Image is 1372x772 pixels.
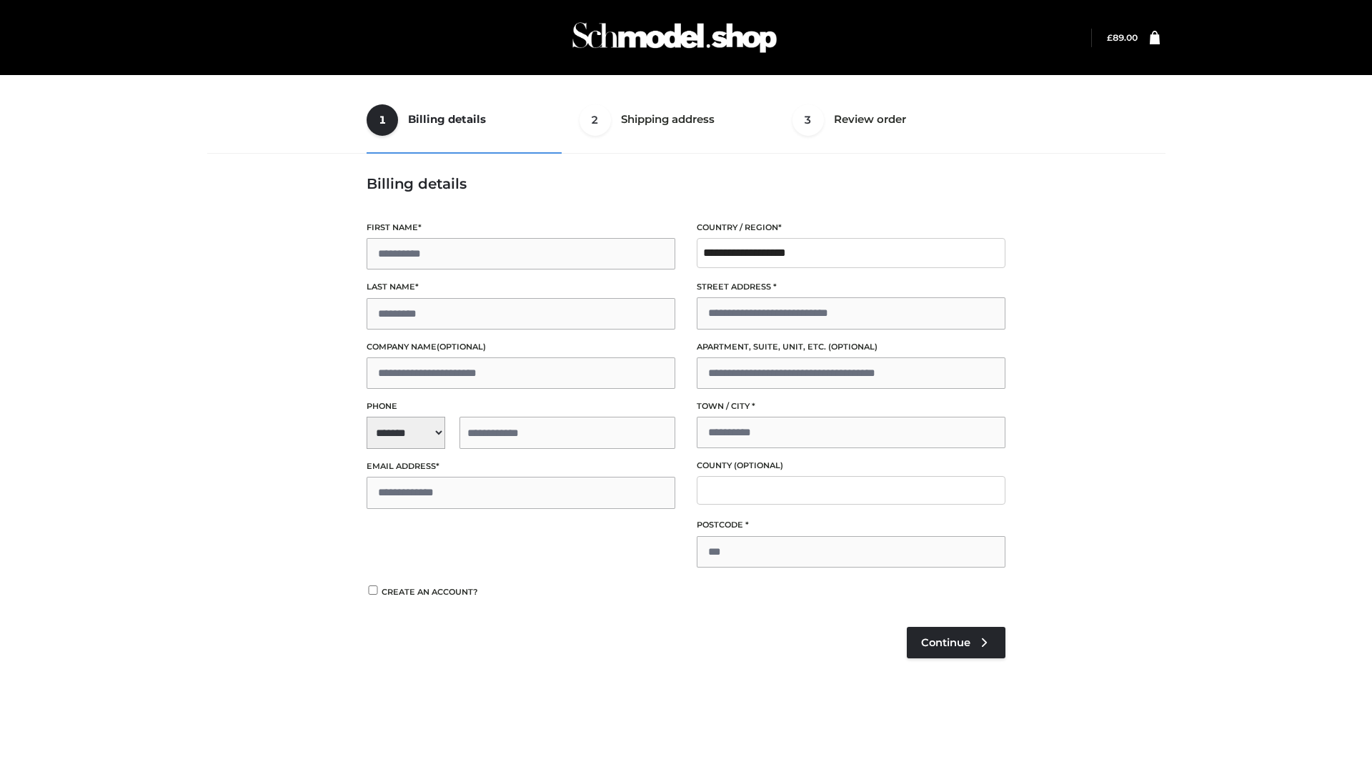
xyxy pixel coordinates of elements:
[697,340,1005,354] label: Apartment, suite, unit, etc.
[921,636,970,649] span: Continue
[382,587,478,597] span: Create an account?
[697,400,1005,413] label: Town / City
[367,585,379,595] input: Create an account?
[367,280,675,294] label: Last name
[367,340,675,354] label: Company name
[697,459,1005,472] label: County
[697,518,1005,532] label: Postcode
[367,221,675,234] label: First name
[828,342,878,352] span: (optional)
[734,460,783,470] span: (optional)
[367,400,675,413] label: Phone
[367,175,1005,192] h3: Billing details
[697,280,1005,294] label: Street address
[437,342,486,352] span: (optional)
[567,9,782,66] img: Schmodel Admin 964
[697,221,1005,234] label: Country / Region
[1107,32,1138,43] a: £89.00
[367,460,675,473] label: Email address
[1107,32,1113,43] span: £
[1107,32,1138,43] bdi: 89.00
[907,627,1005,658] a: Continue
